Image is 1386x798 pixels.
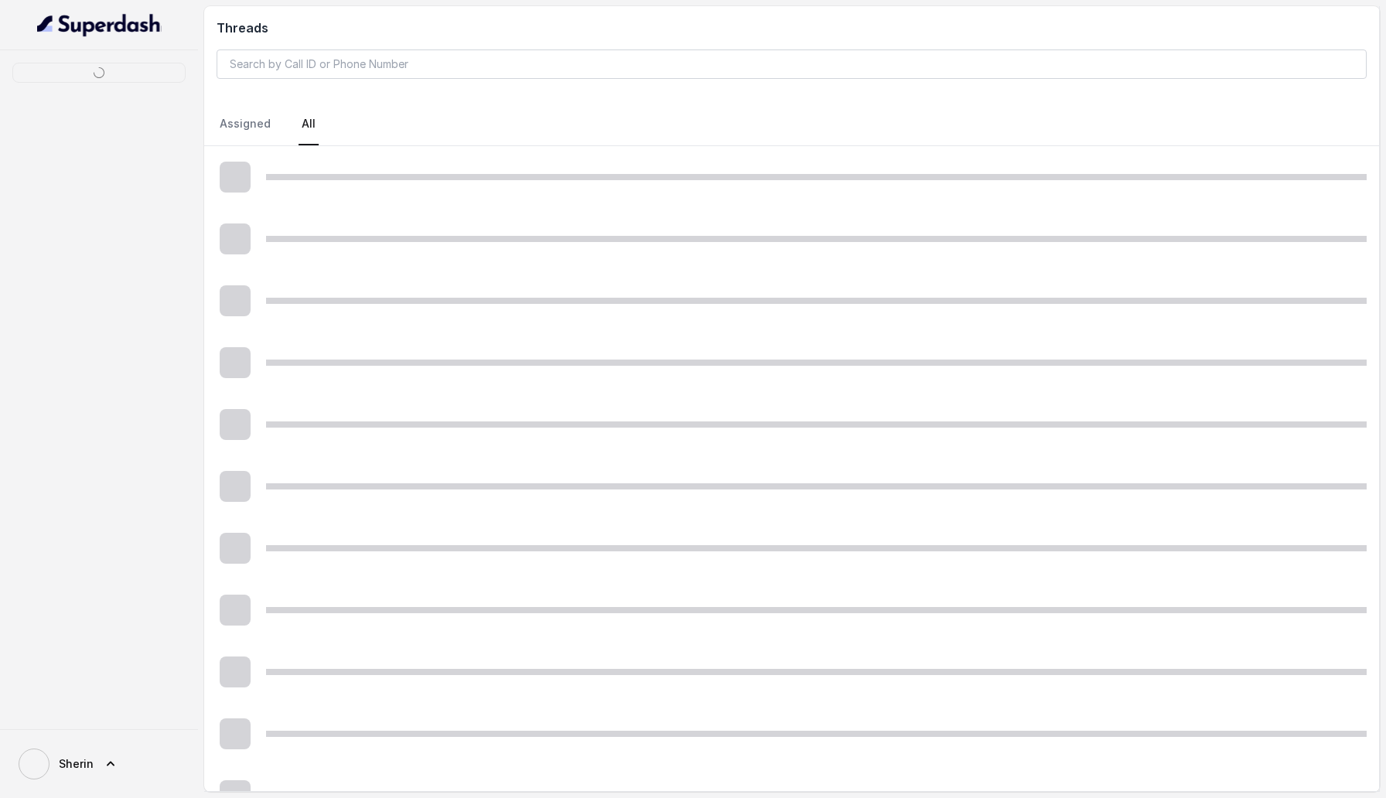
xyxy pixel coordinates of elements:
[12,742,186,786] a: Sherin
[217,104,274,145] a: Assigned
[217,49,1367,79] input: Search by Call ID or Phone Number
[217,104,1367,145] nav: Tabs
[299,104,319,145] a: All
[217,19,1367,37] h2: Threads
[37,12,162,37] img: light.svg
[59,756,94,772] span: Sherin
